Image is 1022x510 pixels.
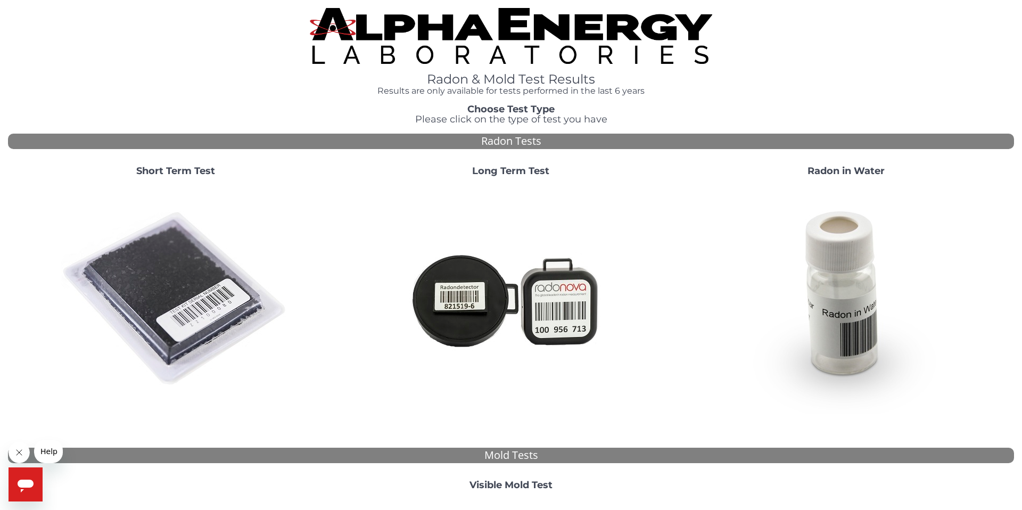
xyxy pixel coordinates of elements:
img: Radtrak2vsRadtrak3.jpg [397,185,625,414]
h4: Results are only available for tests performed in the last 6 years [310,86,712,96]
img: RadoninWater.jpg [732,185,961,414]
strong: Visible Mold Test [469,479,553,491]
img: TightCrop.jpg [310,8,712,64]
img: ShortTerm.jpg [61,185,290,414]
span: Please click on the type of test you have [415,113,607,125]
iframe: Close message [9,442,30,463]
strong: Radon in Water [807,165,885,177]
strong: Long Term Test [472,165,549,177]
iframe: Message from company [34,440,63,463]
div: Mold Tests [8,448,1014,463]
strong: Short Term Test [136,165,215,177]
strong: Choose Test Type [467,103,555,115]
div: Radon Tests [8,134,1014,149]
iframe: Button to launch messaging window [9,467,43,501]
h1: Radon & Mold Test Results [310,72,712,86]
